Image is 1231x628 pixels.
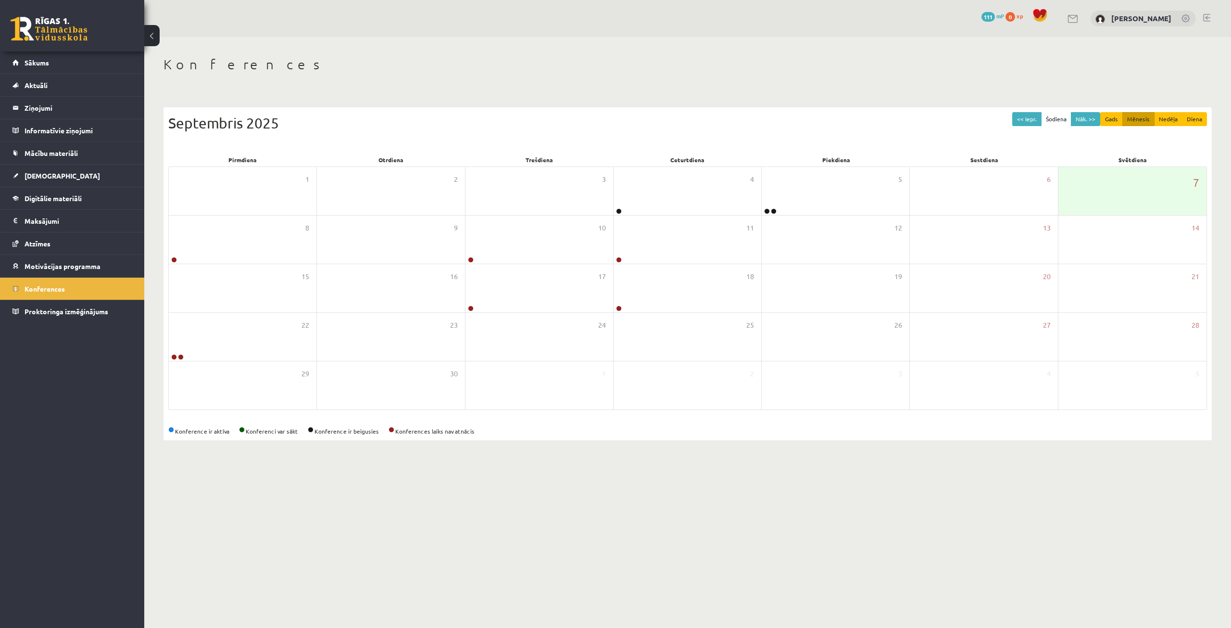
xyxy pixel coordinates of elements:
[168,427,1207,436] div: Konference ir aktīva Konferenci var sākt Konference ir beigusies Konferences laiks nav atnācis
[1192,223,1199,233] span: 14
[1012,112,1042,126] button: << Iepr.
[1192,271,1199,282] span: 21
[13,232,132,255] a: Atzīmes
[13,210,132,232] a: Maksājumi
[450,320,458,331] span: 23
[1047,174,1051,185] span: 6
[1017,12,1023,20] span: xp
[1195,369,1199,379] span: 5
[750,369,754,379] span: 2
[1193,174,1199,191] span: 7
[305,174,309,185] span: 1
[1005,12,1015,22] span: 0
[11,17,88,41] a: Rīgas 1. Tālmācības vidusskola
[301,320,309,331] span: 22
[305,223,309,233] span: 8
[25,210,132,232] legend: Maksājumi
[450,369,458,379] span: 30
[746,223,754,233] span: 11
[25,239,50,248] span: Atzīmes
[1100,112,1123,126] button: Gads
[1041,112,1071,126] button: Šodiena
[1192,320,1199,331] span: 28
[894,271,902,282] span: 19
[13,165,132,187] a: [DEMOGRAPHIC_DATA]
[1043,271,1051,282] span: 20
[762,153,910,167] div: Piekdiena
[981,12,995,22] span: 111
[602,174,606,185] span: 3
[1154,112,1182,126] button: Nedēļa
[1043,223,1051,233] span: 13
[602,369,606,379] span: 1
[25,307,108,316] span: Proktoringa izmēģinājums
[25,81,48,90] span: Aktuāli
[465,153,614,167] div: Trešdiena
[25,262,100,270] span: Motivācijas programma
[25,149,78,157] span: Mācību materiāli
[598,271,606,282] span: 17
[598,320,606,331] span: 24
[1111,13,1171,23] a: [PERSON_NAME]
[25,284,65,293] span: Konferences
[25,97,132,119] legend: Ziņojumi
[614,153,762,167] div: Ceturtdiena
[13,255,132,277] a: Motivācijas programma
[598,223,606,233] span: 10
[996,12,1004,20] span: mP
[1182,112,1207,126] button: Diena
[1047,369,1051,379] span: 4
[1058,153,1207,167] div: Svētdiena
[750,174,754,185] span: 4
[454,174,458,185] span: 2
[25,194,82,203] span: Digitālie materiāli
[13,142,132,164] a: Mācību materiāli
[25,119,132,141] legend: Informatīvie ziņojumi
[450,271,458,282] span: 16
[13,97,132,119] a: Ziņojumi
[898,174,902,185] span: 5
[898,369,902,379] span: 3
[317,153,465,167] div: Otrdiena
[1122,112,1155,126] button: Mēnesis
[894,320,902,331] span: 26
[13,187,132,209] a: Digitālie materiāli
[163,56,1212,73] h1: Konferences
[13,278,132,300] a: Konferences
[301,369,309,379] span: 29
[746,320,754,331] span: 25
[894,223,902,233] span: 12
[1043,320,1051,331] span: 27
[13,51,132,74] a: Sākums
[168,153,317,167] div: Pirmdiena
[910,153,1059,167] div: Sestdiena
[454,223,458,233] span: 9
[301,271,309,282] span: 15
[25,171,100,180] span: [DEMOGRAPHIC_DATA]
[746,271,754,282] span: 18
[168,112,1207,134] div: Septembris 2025
[981,12,1004,20] a: 111 mP
[13,119,132,141] a: Informatīvie ziņojumi
[25,58,49,67] span: Sākums
[1071,112,1100,126] button: Nāk. >>
[13,74,132,96] a: Aktuāli
[13,300,132,322] a: Proktoringa izmēģinājums
[1005,12,1028,20] a: 0 xp
[1095,14,1105,24] img: Alekss Kozlovskis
